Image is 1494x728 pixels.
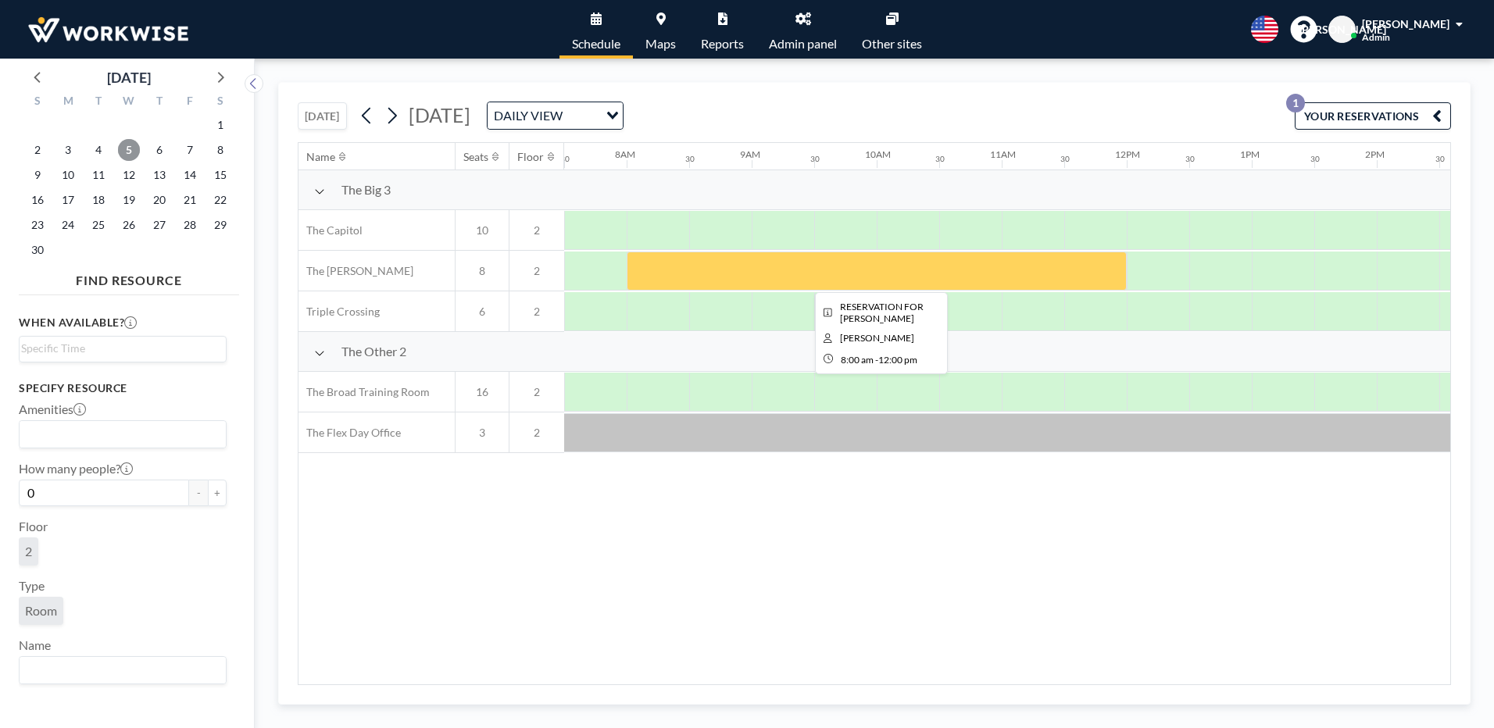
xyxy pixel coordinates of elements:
button: - [189,480,208,506]
div: S [205,92,235,112]
span: Maps [645,37,676,50]
div: 30 [560,154,570,164]
div: 9AM [740,148,760,160]
span: Thursday, November 27, 2025 [148,214,170,236]
span: 2 [509,426,564,440]
span: Sunday, November 23, 2025 [27,214,48,236]
span: Tuesday, November 18, 2025 [88,189,109,211]
span: Tuesday, November 11, 2025 [88,164,109,186]
span: Thursday, November 6, 2025 [148,139,170,161]
div: 12PM [1115,148,1140,160]
span: Wednesday, November 5, 2025 [118,139,140,161]
span: Saturday, November 29, 2025 [209,214,231,236]
div: Search for option [20,337,226,360]
span: Sunday, November 2, 2025 [27,139,48,161]
span: Saturday, November 1, 2025 [209,114,231,136]
img: organization-logo [25,14,191,45]
span: [DATE] [409,103,470,127]
span: 2 [509,223,564,237]
div: F [174,92,205,112]
span: Jean Ariante [840,332,914,344]
span: 10 [456,223,509,237]
span: Sunday, November 30, 2025 [27,239,48,261]
div: 10AM [865,148,891,160]
span: Tuesday, November 4, 2025 [88,139,109,161]
div: 11AM [990,148,1016,160]
div: [DATE] [107,66,151,88]
span: Schedule [572,37,620,50]
span: Triple Crossing [298,305,380,319]
div: Floor [517,150,544,164]
label: Name [19,637,51,653]
span: Saturday, November 8, 2025 [209,139,231,161]
div: 30 [1060,154,1070,164]
div: Search for option [20,421,226,448]
span: Friday, November 7, 2025 [179,139,201,161]
span: 6 [456,305,509,319]
div: 1PM [1240,148,1260,160]
span: Monday, November 24, 2025 [57,214,79,236]
div: 8AM [615,148,635,160]
button: YOUR RESERVATIONS1 [1295,102,1451,130]
span: 8:00 AM [841,354,874,366]
span: Sunday, November 16, 2025 [27,189,48,211]
span: 16 [456,385,509,399]
input: Search for option [21,424,217,444]
span: Reports [701,37,744,50]
span: Wednesday, November 19, 2025 [118,189,140,211]
div: T [84,92,114,112]
span: DAILY VIEW [491,105,566,126]
input: Search for option [21,340,217,357]
span: The [PERSON_NAME] [298,264,413,278]
span: Admin panel [769,37,837,50]
div: 30 [1185,154,1195,164]
span: 12:00 PM [878,354,917,366]
span: Other sites [862,37,922,50]
span: The Big 3 [341,182,391,198]
div: 30 [1310,154,1320,164]
div: M [53,92,84,112]
button: [DATE] [298,102,347,130]
span: The Capitol [298,223,363,237]
div: S [23,92,53,112]
span: RESERVATION FOR DAVID DUKE [840,301,924,324]
div: T [144,92,174,112]
span: Saturday, November 22, 2025 [209,189,231,211]
span: Friday, November 14, 2025 [179,164,201,186]
h4: FIND RESOURCE [19,266,239,288]
span: - [875,354,878,366]
div: Seats [463,150,488,164]
span: Wednesday, November 26, 2025 [118,214,140,236]
div: Search for option [488,102,623,129]
div: 30 [810,154,820,164]
span: Thursday, November 20, 2025 [148,189,170,211]
div: Search for option [20,657,226,683]
span: Friday, November 21, 2025 [179,189,201,211]
span: The Other 2 [341,344,406,359]
span: Thursday, November 13, 2025 [148,164,170,186]
label: How many people? [19,461,133,476]
label: Type [19,578,45,594]
span: 2 [509,305,564,319]
input: Search for option [21,660,217,680]
label: Floor [19,519,48,534]
h3: Specify resource [19,381,227,395]
span: Sunday, November 9, 2025 [27,164,48,186]
span: Friday, November 28, 2025 [179,214,201,236]
button: + [208,480,227,506]
label: Amenities [19,401,86,417]
span: The Flex Day Office [298,426,401,440]
p: 1 [1286,94,1305,112]
span: 2 [509,385,564,399]
span: 3 [456,426,509,440]
span: Saturday, November 15, 2025 [209,164,231,186]
span: Monday, November 17, 2025 [57,189,79,211]
span: Monday, November 3, 2025 [57,139,79,161]
span: Tuesday, November 25, 2025 [88,214,109,236]
div: 2PM [1365,148,1385,160]
span: 2 [25,544,32,558]
span: Admin [1362,31,1390,43]
input: Search for option [567,105,597,126]
span: 8 [456,264,509,278]
div: 30 [1435,154,1445,164]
